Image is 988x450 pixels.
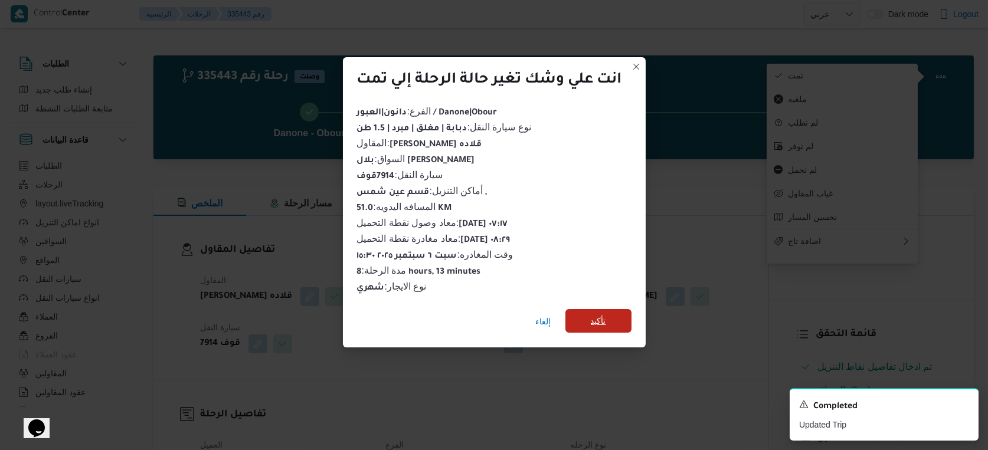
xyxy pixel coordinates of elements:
span: Completed [813,400,858,414]
div: انت علي وشك تغير حالة الرحلة إلي تمت [357,71,622,90]
b: شهري [357,284,385,293]
span: المسافه اليدويه : [357,202,452,212]
span: معاد وصول نقطة التحميل : [357,218,508,228]
b: سبت ٦ سبتمبر ٢٠٢٥ ١٥:٣٠ [357,252,457,261]
b: قسم عين شمس , [357,188,488,198]
button: تأكيد [565,309,632,333]
span: نوع الايجار : [357,281,427,291]
b: [DATE] ٠٧:١٧ [459,220,508,229]
span: السواق : [357,154,475,164]
span: الفرع : [357,106,497,116]
span: مدة الرحلة : [357,265,481,275]
div: Notification [799,399,969,414]
p: Updated Trip [799,419,969,431]
span: سيارة النقل : [357,170,443,180]
b: 51.0 KM [357,204,452,213]
b: 8 hours, 13 minutes [357,268,481,277]
span: إلغاء [536,314,551,329]
button: إلغاء [531,310,556,333]
span: أماكن التنزيل : [357,186,488,196]
b: [PERSON_NAME] قلاده [390,140,482,150]
span: تأكيد [591,314,606,328]
span: المقاول : [357,138,482,148]
b: دبابة | مغلق | مبرد | 1.5 طن [357,124,467,134]
b: دانون|العبور / Danone|Obour [357,109,497,118]
b: 7914قوف [357,172,395,182]
span: نوع سيارة النقل : [357,122,531,132]
span: معاد مغادرة نقطة التحميل : [357,234,511,244]
button: Closes this modal window [629,60,643,74]
span: وقت المغادره : [357,249,513,260]
iframe: chat widget [12,403,50,438]
b: بلال [PERSON_NAME] [357,156,475,166]
b: [DATE] ٠٨:٢٩ [460,236,510,245]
